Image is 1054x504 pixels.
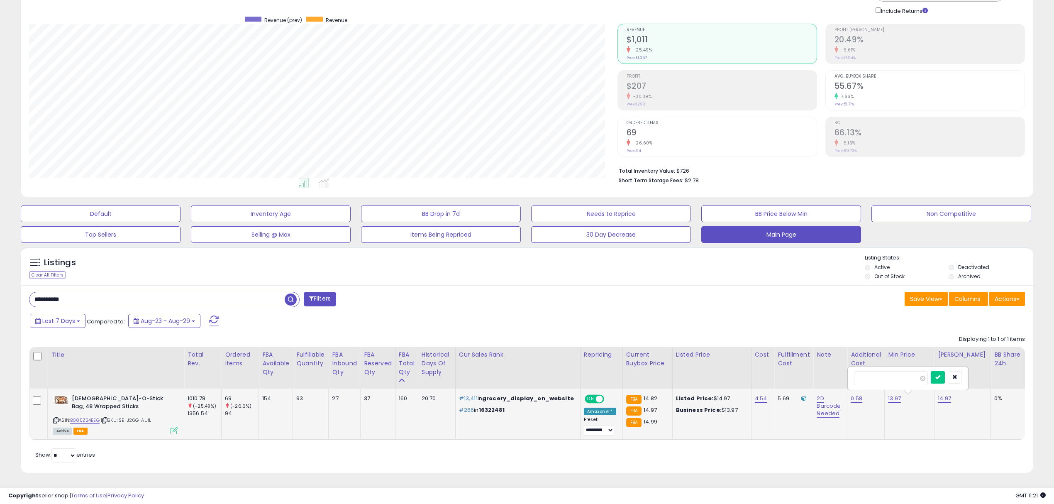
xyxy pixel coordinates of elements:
span: All listings currently available for purchase on Amazon [53,428,72,435]
a: 4.54 [755,394,767,403]
div: Preset: [584,417,616,435]
div: Fulfillable Quantity [296,350,325,368]
small: Prev: $1,357 [627,55,647,60]
div: 160 [399,395,412,402]
div: 37 [364,395,389,402]
div: Total Rev. [188,350,218,368]
div: Note [817,350,844,359]
a: B005Z24EEG [70,417,100,424]
b: [DEMOGRAPHIC_DATA]-O-Stick Bag, 48 Wrapped Sticks [72,395,173,412]
p: in [459,395,574,402]
div: FBA Available Qty [262,350,289,377]
div: 1356.54 [188,410,221,417]
button: Filters [304,292,336,306]
a: 2D Barcode Needed [817,394,841,418]
label: Deactivated [958,264,989,271]
button: Columns [949,292,988,306]
h2: 20.49% [834,35,1025,46]
h2: 55.67% [834,81,1025,93]
span: 16322481 [479,406,505,414]
span: ON [586,396,596,403]
div: 93 [296,395,322,402]
button: Non Competitive [871,206,1031,222]
a: Terms of Use [71,492,106,499]
button: Actions [989,292,1025,306]
button: Needs to Reprice [531,206,691,222]
div: Historical Days Of Supply [422,350,452,377]
div: 0% [994,395,1022,402]
div: ASIN: [53,395,178,433]
button: Main Page [701,226,861,243]
p: Listing States: [865,254,1033,262]
small: -25.49% [630,47,652,53]
strong: Copyright [8,492,39,499]
div: Fulfillment Cost [778,350,810,368]
span: $2.78 [685,176,699,184]
small: (-25.49%) [193,403,216,409]
div: [PERSON_NAME] [938,350,987,359]
small: Prev: 94 [627,148,641,153]
small: -30.39% [630,93,652,100]
span: 14.97 [644,406,657,414]
button: Last 7 Days [30,314,85,328]
b: Short Term Storage Fees: [619,177,683,184]
label: Archived [958,273,981,280]
a: 14.97 [938,394,951,403]
span: Ordered Items [627,121,817,125]
span: Show: entries [35,451,95,459]
span: #266 [459,406,474,414]
div: Clear All Filters [29,271,66,279]
b: Listed Price: [676,394,714,402]
small: -5.16% [838,140,856,146]
span: #13,411 [459,394,478,402]
label: Active [874,264,890,271]
span: Revenue [326,17,347,24]
button: BB Drop in 7d [361,206,521,222]
button: BB Price Below Min [701,206,861,222]
b: Business Price: [676,406,722,414]
div: 27 [332,395,354,402]
h5: Listings [44,257,76,269]
button: Default [21,206,181,222]
small: (-26.6%) [230,403,251,409]
small: 7.66% [838,93,854,100]
div: Amazon AI * [584,408,616,415]
a: 13.97 [888,394,901,403]
li: $726 [619,165,1019,175]
div: 20.70 [422,395,449,402]
span: OFF [603,396,616,403]
div: Ordered Items [225,350,255,368]
span: ROI [834,121,1025,125]
button: Inventory Age [191,206,351,222]
div: Current Buybox Price [626,350,669,368]
div: 5.69 [778,395,807,402]
div: 94 [225,410,259,417]
span: Aug-23 - Aug-29 [141,317,190,325]
span: Compared to: [87,318,125,325]
span: Profit [PERSON_NAME] [834,28,1025,32]
button: Items Being Repriced [361,226,521,243]
h2: 66.13% [834,128,1025,139]
span: 14.99 [644,418,657,426]
div: seller snap | | [8,492,144,500]
div: 1010.78 [188,395,221,402]
div: $14.97 [676,395,745,402]
div: FBA inbound Qty [332,350,357,377]
h2: $1,011 [627,35,817,46]
div: Additional Cost [851,350,881,368]
span: 14.82 [644,394,657,402]
button: Save View [905,292,948,306]
div: 69 [225,395,259,402]
span: Revenue (prev) [264,17,302,24]
small: FBA [626,406,642,416]
small: Prev: 51.71% [834,102,854,107]
div: $13.97 [676,406,745,414]
small: -6.61% [838,47,856,53]
span: Profit [627,74,817,79]
h2: 69 [627,128,817,139]
div: FBA Total Qty [399,350,415,377]
div: Displaying 1 to 1 of 1 items [959,335,1025,343]
small: Prev: 21.94% [834,55,856,60]
div: Repricing [584,350,619,359]
div: Title [51,350,181,359]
